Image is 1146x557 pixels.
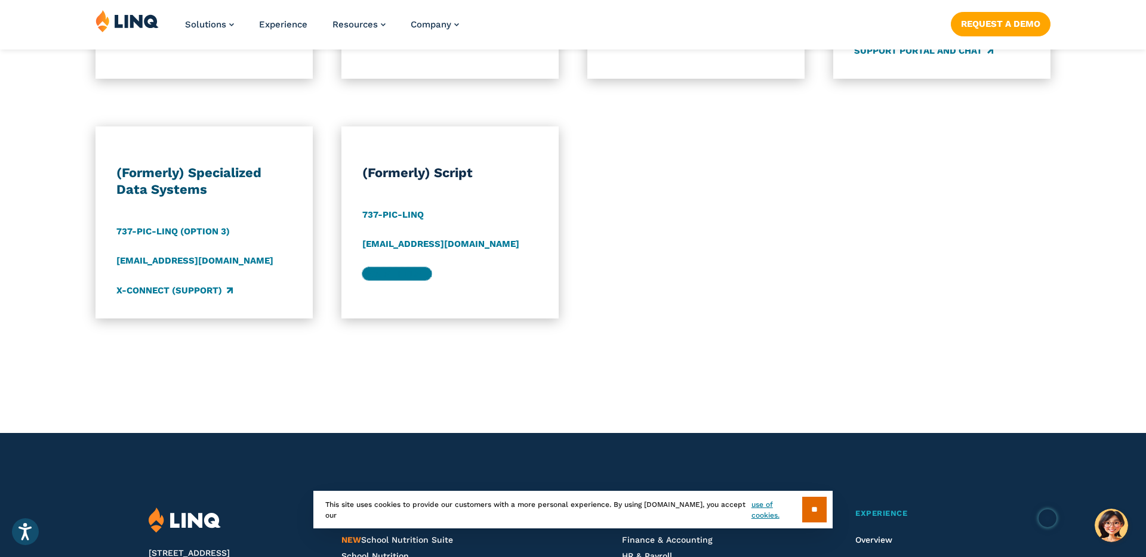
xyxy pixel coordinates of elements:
button: Hello, have a question? Let’s chat. [1095,509,1128,542]
a: 737-PIC-LINQ [362,208,424,221]
a: [EMAIL_ADDRESS][DOMAIN_NAME] [362,238,519,251]
a: Solutions [185,19,234,30]
nav: Primary Navigation [185,10,459,49]
a: X-Connect (Support) [116,284,233,297]
img: LINQ | K‑12 Software [95,10,159,32]
h3: (Formerly) Specialized Data Systems [116,165,292,198]
span: Company [411,19,451,30]
a: Request a Demo [951,12,1050,36]
a: use of cookies. [751,499,802,521]
img: LINQ | K‑12 Software [149,508,221,533]
a: Experience [259,19,307,30]
a: [EMAIL_ADDRESS][DOMAIN_NAME] [116,255,273,268]
div: This site uses cookies to provide our customers with a more personal experience. By using [DOMAIN... [313,491,833,528]
h3: (Formerly) Script [362,165,538,181]
span: Resources [332,19,378,30]
a: Company [411,19,459,30]
a: 737-PIC-LINQ (Option 3) [116,225,230,239]
nav: Button Navigation [951,10,1050,36]
a: Script Help [362,267,432,280]
span: Experience [855,509,907,518]
span: Solutions [185,19,226,30]
a: Support Portal and Chat [854,44,993,57]
a: Resources [332,19,386,30]
a: Experience [855,508,997,520]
